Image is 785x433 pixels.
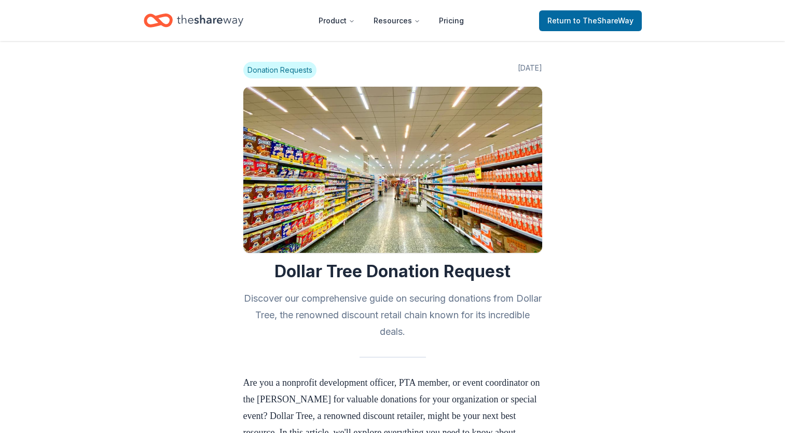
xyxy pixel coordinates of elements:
[431,10,472,31] a: Pricing
[144,8,243,33] a: Home
[547,15,633,27] span: Return
[243,290,542,340] h2: Discover our comprehensive guide on securing donations from Dollar Tree, the renowned discount re...
[518,62,542,78] span: [DATE]
[539,10,642,31] a: Returnto TheShareWay
[310,8,472,33] nav: Main
[243,261,542,282] h1: Dollar Tree Donation Request
[365,10,429,31] button: Resources
[310,10,363,31] button: Product
[243,62,316,78] span: Donation Requests
[243,87,542,253] img: Image for Dollar Tree Donation Request
[573,16,633,25] span: to TheShareWay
